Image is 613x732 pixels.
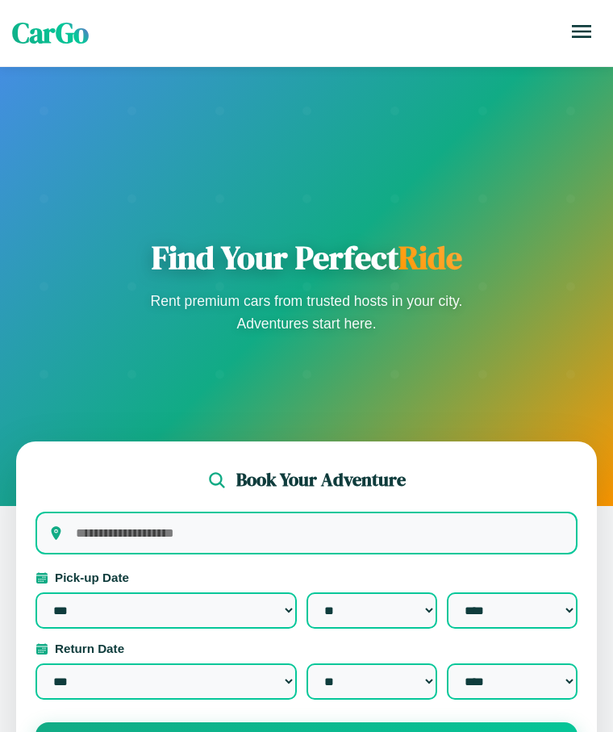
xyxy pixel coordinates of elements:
h2: Book Your Adventure [236,467,406,492]
label: Return Date [35,642,578,655]
span: Ride [398,236,462,279]
p: Rent premium cars from trusted hosts in your city. Adventures start here. [145,290,468,335]
h1: Find Your Perfect [145,238,468,277]
label: Pick-up Date [35,571,578,584]
span: CarGo [12,14,89,52]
